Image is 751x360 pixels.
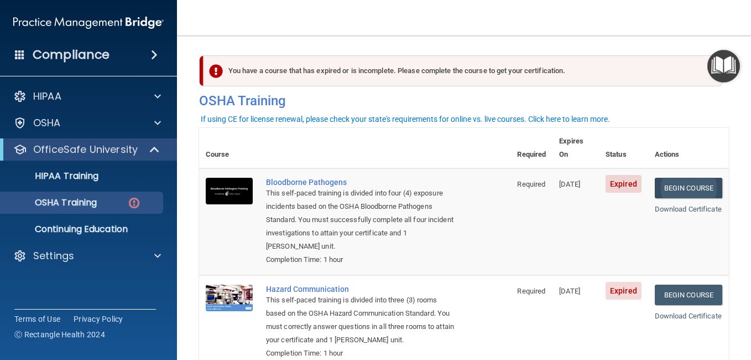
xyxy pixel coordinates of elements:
[655,285,722,305] a: Begin Course
[707,50,740,83] button: Open Resource Center
[33,249,74,263] p: Settings
[266,187,455,253] div: This self-paced training is divided into four (4) exposure incidents based on the OSHA Bloodborne...
[13,143,160,156] a: OfficeSafe University
[552,128,599,168] th: Expires On
[266,285,455,294] a: Hazard Communication
[655,178,722,198] a: Begin Course
[559,180,580,188] span: [DATE]
[599,128,648,168] th: Status
[266,347,455,360] div: Completion Time: 1 hour
[559,287,580,295] span: [DATE]
[33,90,61,103] p: HIPAA
[606,175,642,193] span: Expired
[7,224,158,235] p: Continuing Education
[199,93,729,109] h4: OSHA Training
[13,249,161,263] a: Settings
[655,312,722,320] a: Download Certificate
[13,90,161,103] a: HIPAA
[7,197,97,208] p: OSHA Training
[266,294,455,347] div: This self-paced training is divided into three (3) rooms based on the OSHA Hazard Communication S...
[33,47,109,63] h4: Compliance
[209,64,223,78] img: exclamation-circle-solid-danger.72ef9ffc.png
[648,128,729,168] th: Actions
[14,329,105,340] span: Ⓒ Rectangle Health 2024
[517,180,545,188] span: Required
[33,143,138,156] p: OfficeSafe University
[266,253,455,266] div: Completion Time: 1 hour
[13,116,161,130] a: OSHA
[14,313,60,325] a: Terms of Use
[606,282,642,300] span: Expired
[517,287,545,295] span: Required
[74,313,123,325] a: Privacy Policy
[204,55,723,86] div: You have a course that has expired or is incomplete. Please complete the course to get your certi...
[199,114,612,125] button: If using CE for license renewal, please check your state's requirements for online vs. live cours...
[7,171,98,182] p: HIPAA Training
[33,116,61,130] p: OSHA
[199,128,259,168] th: Course
[655,205,722,213] a: Download Certificate
[266,178,455,187] a: Bloodborne Pathogens
[127,196,141,210] img: danger-circle.6113f641.png
[510,128,552,168] th: Required
[13,12,164,34] img: PMB logo
[201,115,610,123] div: If using CE for license renewal, please check your state's requirements for online vs. live cours...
